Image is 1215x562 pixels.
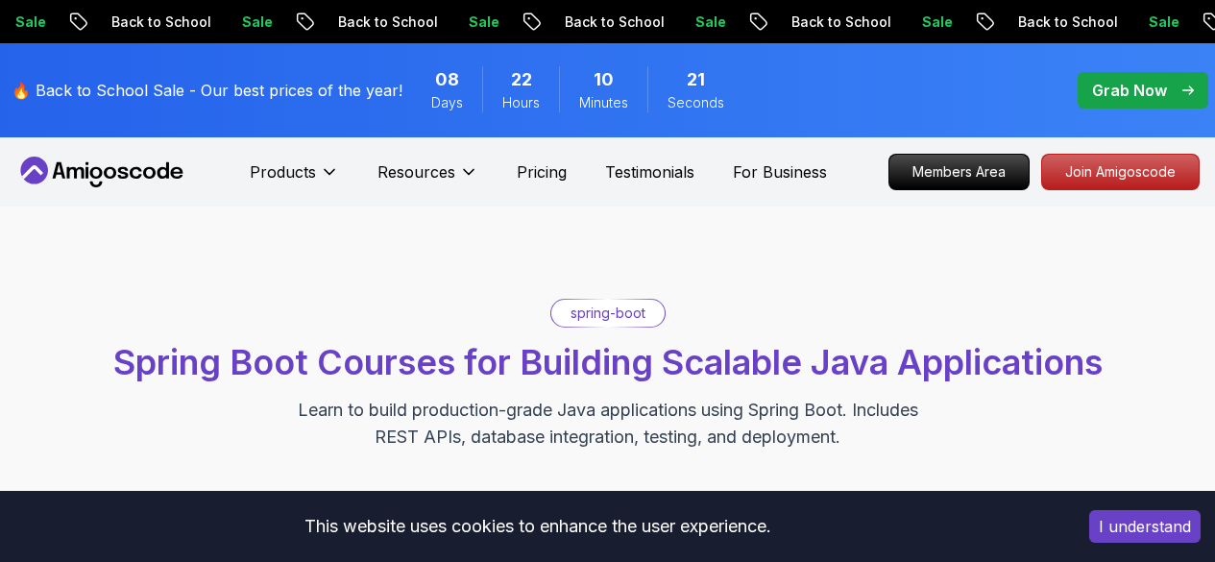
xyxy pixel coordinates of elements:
[888,154,1030,190] a: Members Area
[1092,79,1167,102] p: Grab Now
[571,304,645,323] p: spring-boot
[517,160,567,183] a: Pricing
[594,66,614,93] span: 10 Minutes
[323,12,384,32] p: Sale
[668,93,724,112] span: Seconds
[1041,154,1200,190] a: Join Amigoscode
[549,12,611,32] p: Sale
[1089,510,1201,543] button: Accept cookies
[1003,12,1064,32] p: Sale
[192,12,323,32] p: Back to School
[377,160,478,199] button: Resources
[113,341,1103,383] span: Spring Boot Courses for Building Scalable Java Applications
[250,160,339,199] button: Products
[250,160,316,183] p: Products
[605,160,694,183] a: Testimonials
[579,93,628,112] span: Minutes
[419,12,549,32] p: Back to School
[776,12,838,32] p: Sale
[1042,155,1199,189] p: Join Amigoscode
[285,397,931,451] p: Learn to build production-grade Java applications using Spring Boot. Includes REST APIs, database...
[14,505,1060,548] div: This website uses cookies to enhance the user experience.
[889,155,1029,189] p: Members Area
[12,79,402,102] p: 🔥 Back to School Sale - Our best prices of the year!
[511,66,532,93] span: 22 Hours
[502,93,540,112] span: Hours
[733,160,827,183] a: For Business
[435,66,459,93] span: 8 Days
[96,12,158,32] p: Sale
[872,12,1003,32] p: Back to School
[377,160,455,183] p: Resources
[431,93,463,112] span: Days
[645,12,776,32] p: Back to School
[687,66,705,93] span: 21 Seconds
